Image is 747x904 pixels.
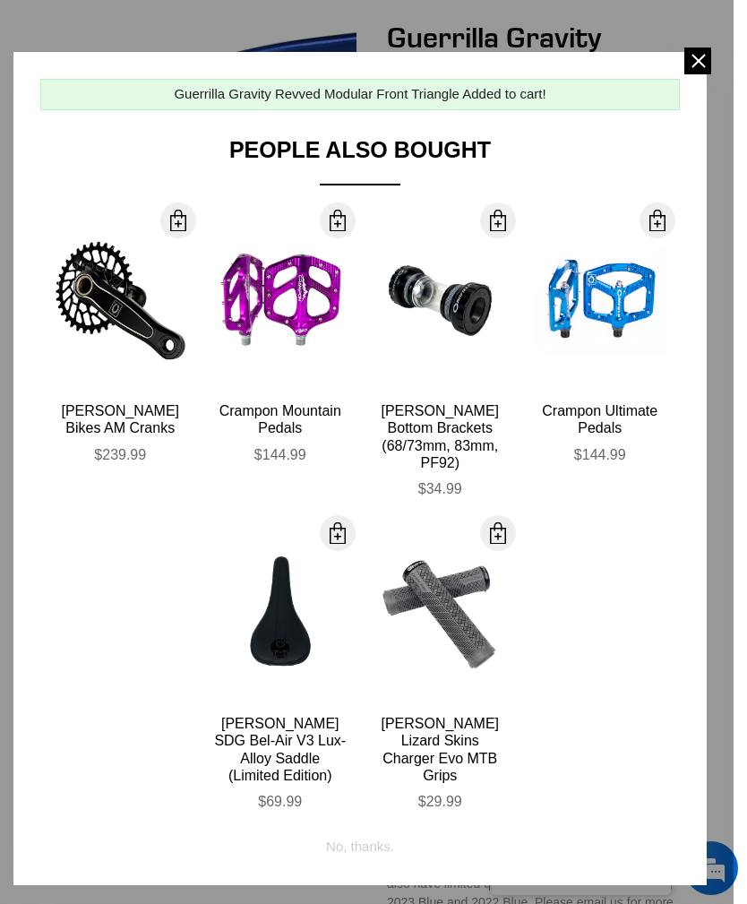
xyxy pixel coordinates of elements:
div: Guerrilla Gravity Revved Modular Front Triangle Added to cart! [174,84,545,105]
img: Canfield-Crampon-Mountain-Purple-Shopify_large.jpg [214,234,348,367]
img: Canfield-SDG-Bel-Air-Saddle_large.jpg [214,547,348,680]
img: Canfield-Bottom-Bracket-73mm-Shopify_large.jpg [373,234,507,367]
span: $29.99 [418,794,462,809]
img: Canfield-Grips-3_large.jpg [373,547,507,680]
img: d_696896380_company_1647369064580_696896380 [57,90,102,134]
span: $69.99 [258,794,302,809]
img: Canfield-Crank-ABRing-2_df4c4e77-9ee2-41fa-a362-64b584e1fd51_large.jpg [54,234,187,367]
div: People Also Bought [40,137,680,185]
span: $144.99 [254,447,306,462]
span: $239.99 [94,447,146,462]
div: [PERSON_NAME] SDG Bel-Air V3 Lux-Alloy Saddle (Limited Edition) [214,715,348,784]
div: [PERSON_NAME] Bottom Brackets (68/73mm, 83mm, PF92) [373,402,507,471]
img: Canfield-Crampon-Ultimate-Blue_large.jpg [534,234,667,367]
div: Navigation go back [20,99,47,125]
div: Chat with us now [120,100,328,124]
div: Minimize live chat window [294,9,337,52]
div: No, thanks. [326,823,394,857]
textarea: Type your message and hit 'Enter' [9,489,341,552]
div: Crampon Ultimate Pedals [534,402,667,436]
span: $144.99 [574,447,626,462]
span: We're online! [104,226,247,407]
div: [PERSON_NAME] Bikes AM Cranks [54,402,187,436]
div: Crampon Mountain Pedals [214,402,348,436]
span: $34.99 [418,481,462,496]
div: [PERSON_NAME] Lizard Skins Charger Evo MTB Grips [373,715,507,784]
